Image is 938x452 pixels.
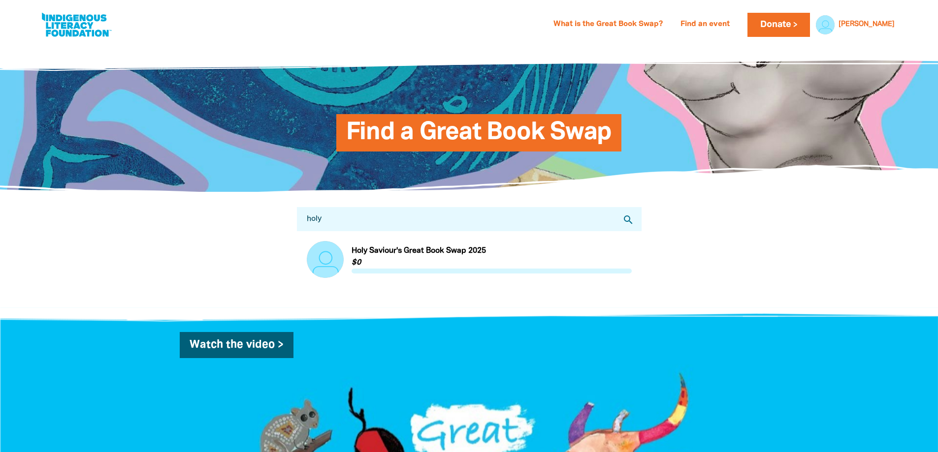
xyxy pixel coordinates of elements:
[622,214,634,226] i: search
[839,21,895,28] a: [PERSON_NAME]
[675,17,736,32] a: Find an event
[747,13,809,37] a: Donate
[307,241,632,278] div: Paginated content
[346,121,612,151] span: Find a Great Book Swap
[548,17,669,32] a: What is the Great Book Swap?
[180,332,293,359] a: Watch the video >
